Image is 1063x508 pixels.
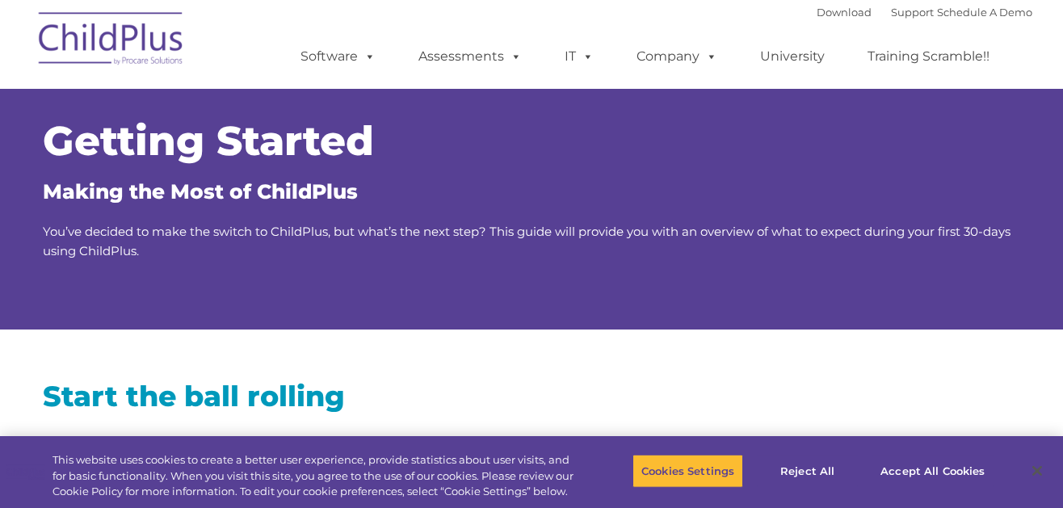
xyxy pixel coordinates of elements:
a: Schedule A Demo [937,6,1032,19]
font: | [817,6,1032,19]
a: Download [817,6,872,19]
a: Company [620,40,733,73]
img: ChildPlus by Procare Solutions [31,1,192,82]
a: University [744,40,841,73]
a: Assessments [402,40,538,73]
button: Accept All Cookies [872,454,994,488]
button: Reject All [757,454,858,488]
span: Making the Most of ChildPlus [43,179,358,204]
span: Getting Started [43,116,374,166]
button: Cookies Settings [632,454,743,488]
a: IT [548,40,610,73]
a: Training Scramble!! [851,40,1006,73]
h2: Start the ball rolling [43,378,519,414]
button: Close [1019,453,1055,489]
a: Software [284,40,392,73]
p: As soon as you make the choice to switch to ChildPlus, you’ll need to start several processes to ... [43,435,519,473]
span: You’ve decided to make the switch to ChildPlus, but what’s the next step? This guide will provide... [43,224,1010,258]
a: Support [891,6,934,19]
div: This website uses cookies to create a better user experience, provide statistics about user visit... [53,452,585,500]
